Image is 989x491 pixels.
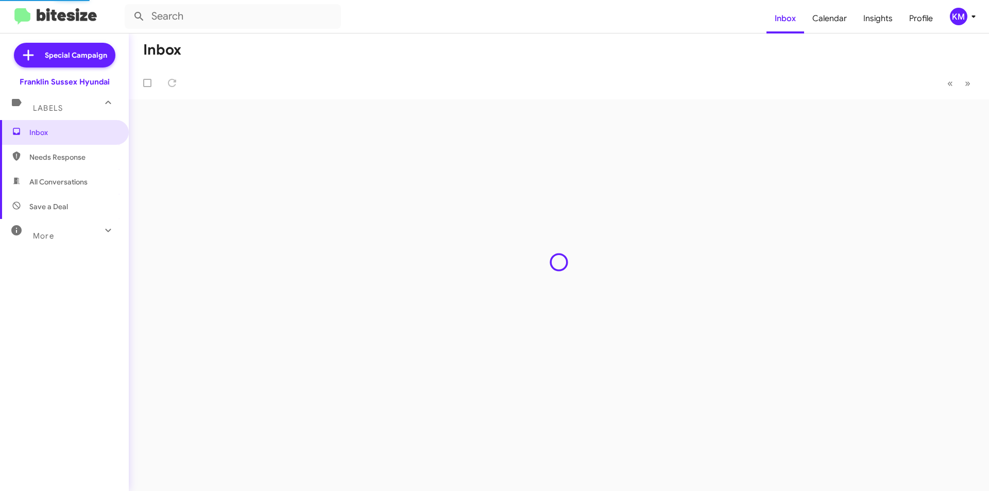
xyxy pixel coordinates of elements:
a: Insights [855,4,901,33]
span: » [965,77,970,90]
span: Labels [33,104,63,113]
button: Previous [941,73,959,94]
input: Search [125,4,341,29]
a: Profile [901,4,941,33]
a: Special Campaign [14,43,115,67]
button: Next [959,73,977,94]
span: More [33,231,54,241]
span: Save a Deal [29,201,68,212]
a: Calendar [804,4,855,33]
span: « [947,77,953,90]
span: All Conversations [29,177,88,187]
button: KM [941,8,978,25]
span: Needs Response [29,152,117,162]
nav: Page navigation example [942,73,977,94]
a: Inbox [766,4,804,33]
div: Franklin Sussex Hyundai [20,77,110,87]
div: KM [950,8,967,25]
h1: Inbox [143,42,181,58]
span: Special Campaign [45,50,107,60]
span: Inbox [29,127,117,138]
